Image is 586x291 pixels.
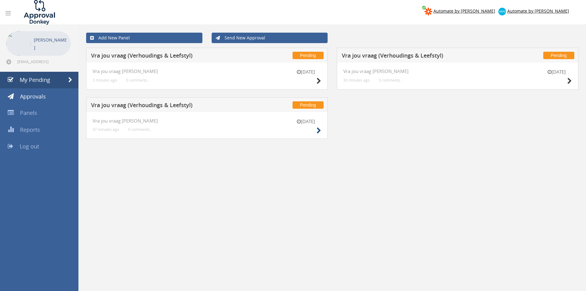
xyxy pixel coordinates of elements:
[290,118,321,125] small: [DATE]
[290,69,321,75] small: [DATE]
[20,93,46,100] span: Approvals
[425,8,432,15] img: zapier-logomark.png
[433,8,495,14] span: Automate by [PERSON_NAME]
[541,69,572,75] small: [DATE]
[86,33,202,43] a: Add New Panel
[34,36,68,51] p: [PERSON_NAME]
[343,69,572,74] h4: Vra jou vraag [PERSON_NAME]
[342,53,504,60] h5: Vra jou vraag (Verhoudings & Leefstyl)
[20,143,39,150] span: Log out
[498,8,506,15] img: xero-logo.png
[128,127,152,132] small: 0 comments...
[293,101,324,109] span: Pending
[93,69,321,74] h4: Vra jou vraag [PERSON_NAME]
[93,127,119,132] small: 37 minutes ago
[93,78,117,83] small: 2 minutes ago
[126,78,150,83] small: 0 comments...
[17,59,70,64] span: [EMAIL_ADDRESS][DOMAIN_NAME]
[212,33,328,43] a: Send New Approval
[543,52,574,59] span: Pending
[507,8,569,14] span: Automate by [PERSON_NAME]
[93,118,321,123] h4: Vra jou vraag [PERSON_NAME]
[20,126,40,133] span: Reports
[91,102,253,110] h5: Vra jou vraag (Verhoudings & Leefstyl)
[20,109,37,116] span: Panels
[91,53,253,60] h5: Vra jou vraag (Verhoudings & Leefstyl)
[293,52,324,59] span: Pending
[20,76,50,83] span: My Pending
[343,78,370,83] small: 30 minutes ago
[379,78,403,83] small: 0 comments...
